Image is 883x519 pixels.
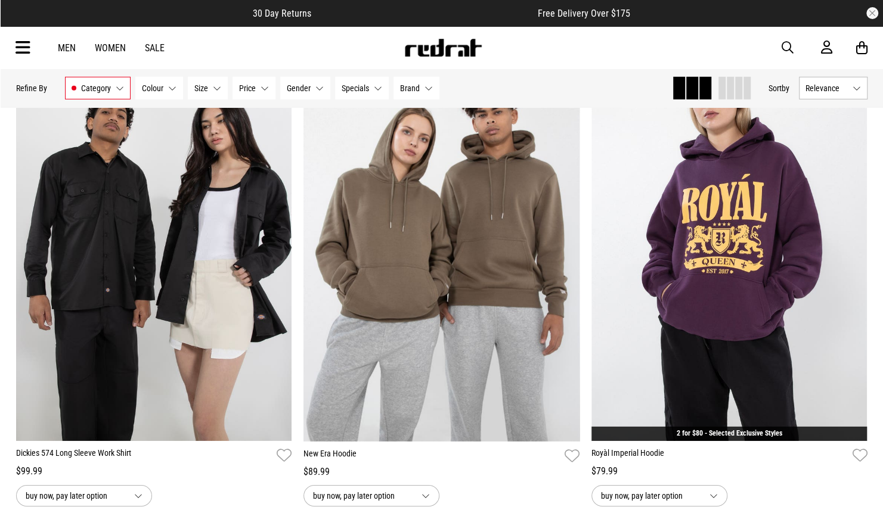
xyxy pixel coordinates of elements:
[16,55,292,442] img: Dickies 574 Long Sleeve Work Shirt in Black
[145,42,165,54] a: Sale
[335,7,514,19] iframe: Customer reviews powered by Trustpilot
[188,77,228,100] button: Size
[677,429,782,437] a: 2 for $80 - Selected Exclusive Styles
[194,83,208,93] span: Size
[26,489,125,503] span: buy now, pay later option
[16,447,272,464] a: Dickies 574 Long Sleeve Work Shirt
[303,485,439,506] button: buy now, pay later option
[342,83,369,93] span: Specials
[135,77,183,100] button: Colour
[591,464,867,478] div: $79.99
[233,77,275,100] button: Price
[303,447,560,465] a: New Era Hoodie
[16,485,152,506] button: buy now, pay later option
[303,465,580,479] div: $89.99
[287,83,311,93] span: Gender
[601,489,700,503] span: buy now, pay later option
[280,77,330,100] button: Gender
[591,447,848,464] a: Royàl Imperial Hoodie
[10,5,45,41] button: Open LiveChat chat widget
[65,77,131,100] button: Category
[16,83,47,93] p: Refine By
[769,81,789,95] button: Sortby
[591,55,867,442] img: Royàl Imperial Hoodie in Purple
[303,55,580,442] img: New Era Hoodie in Green
[404,39,482,57] img: Redrat logo
[95,42,126,54] a: Women
[394,77,439,100] button: Brand
[799,77,867,100] button: Relevance
[538,8,630,19] span: Free Delivery Over $175
[782,83,789,93] span: by
[313,489,412,503] span: buy now, pay later option
[58,42,76,54] a: Men
[335,77,389,100] button: Specials
[591,485,727,506] button: buy now, pay later option
[253,8,311,19] span: 30 Day Returns
[400,83,420,93] span: Brand
[805,83,848,93] span: Relevance
[239,83,256,93] span: Price
[81,83,111,93] span: Category
[16,464,292,478] div: $99.99
[142,83,163,93] span: Colour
